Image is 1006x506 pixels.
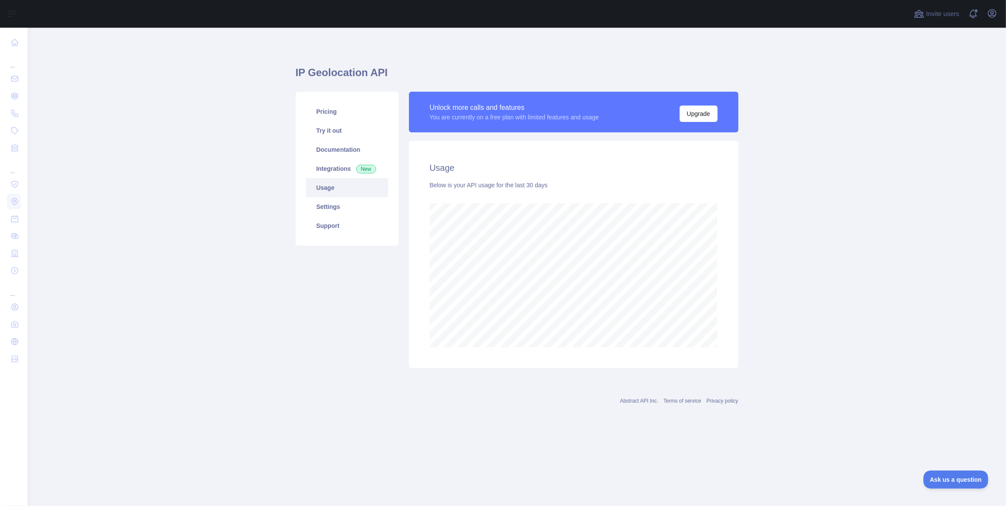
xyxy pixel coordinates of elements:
[7,52,21,69] div: ...
[620,398,658,404] a: Abstract API Inc.
[923,471,989,489] iframe: Toggle Customer Support
[306,216,388,235] a: Support
[680,106,718,122] button: Upgrade
[306,102,388,121] a: Pricing
[430,181,718,189] div: Below is your API usage for the last 30 days
[296,66,738,86] h1: IP Geolocation API
[926,9,959,19] span: Invite users
[430,113,599,122] div: You are currently on a free plan with limited features and usage
[430,102,599,113] div: Unlock more calls and features
[306,159,388,178] a: Integrations New
[306,197,388,216] a: Settings
[306,121,388,140] a: Try it out
[306,178,388,197] a: Usage
[430,162,718,174] h2: Usage
[356,165,376,173] span: New
[7,280,21,298] div: ...
[912,7,961,21] button: Invite users
[306,140,388,159] a: Documentation
[664,398,701,404] a: Terms of service
[706,398,738,404] a: Privacy policy
[7,157,21,175] div: ...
